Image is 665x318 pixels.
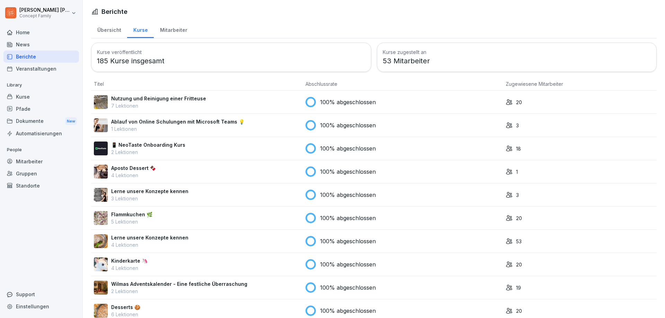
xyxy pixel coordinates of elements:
img: olj5wwb43e69gm36jnidps00.png [94,188,108,202]
img: ssvnl9aim273pmzdbnjk7g2q.png [94,234,108,248]
p: 20 [516,261,522,268]
p: 1 Lektionen [111,125,245,133]
p: 3 [516,191,519,199]
a: Kurse [127,20,154,38]
a: Mitarbeiter [154,20,193,38]
p: Desserts 🍪 [111,303,140,311]
th: Abschlussrate [303,78,503,91]
a: Pfade [3,103,79,115]
div: Dokumente [3,115,79,128]
p: Wilmas Adventskalender - Eine festliche Überraschung [111,280,247,288]
p: 100% abgeschlossen [320,98,376,106]
p: Lerne unsere Konzepte kennen [111,234,188,241]
p: 100% abgeschlossen [320,307,376,315]
p: Ablauf von Online Schulungen mit Microsoft Teams 💡 [111,118,245,125]
a: DokumenteNew [3,115,79,128]
a: Mitarbeiter [3,155,79,167]
a: Einstellungen [3,300,79,312]
p: Concept Family [19,13,70,18]
p: Library [3,80,79,91]
div: Support [3,288,79,300]
p: 100% abgeschlossen [320,191,376,199]
span: Zugewiesene Mitarbeiter [506,81,563,87]
p: 2 Lektionen [111,148,185,156]
a: Veranstaltungen [3,63,79,75]
h3: Kurse zugestellt an [383,48,651,56]
h1: Berichte [101,7,127,16]
p: 4 Lektionen [111,172,156,179]
p: 20 [516,99,522,106]
img: ypa7uvgezun3840uzme8lu5g.png [94,304,108,318]
p: 18 [516,145,521,152]
p: 100% abgeschlossen [320,283,376,292]
p: [PERSON_NAME] [PERSON_NAME] [19,7,70,13]
p: 100% abgeschlossen [320,260,376,269]
p: 100% abgeschlossen [320,144,376,153]
p: 100% abgeschlossen [320,214,376,222]
a: Gruppen [3,167,79,180]
img: hnpnnr9tv292r80l0gdrnijs.png [94,257,108,271]
p: 4 Lektionen [111,264,148,272]
a: News [3,38,79,51]
h3: Kurse veröffentlicht [97,48,365,56]
p: 20 [516,215,522,222]
p: Kinderkarte 🦄 [111,257,148,264]
a: Automatisierungen [3,127,79,139]
p: 100% abgeschlossen [320,121,376,129]
div: New [65,117,77,125]
p: People [3,144,79,155]
img: rj0yud9yw1p9s21ly90334le.png [94,165,108,179]
img: b2msvuojt3s6egexuweix326.png [94,95,108,109]
img: e8eoks8cju23yjmx0b33vrq2.png [94,118,108,132]
a: Übersicht [91,20,127,38]
p: 2 Lektionen [111,288,247,295]
p: Nutzung und Reinigung einer Fritteuse [111,95,206,102]
a: Berichte [3,51,79,63]
a: Kurse [3,91,79,103]
p: 7 Lektionen [111,102,206,109]
p: 📱 NeoTaste Onboarding Kurs [111,141,185,148]
p: 100% abgeschlossen [320,167,376,176]
p: 6 Lektionen [111,311,140,318]
p: 100% abgeschlossen [320,237,376,245]
span: Titel [94,81,104,87]
p: 53 [516,238,522,245]
img: jb643umo8xb48cipqni77y3i.png [94,211,108,225]
p: Lerne unsere Konzepte kennen [111,188,188,195]
p: 1 [516,168,518,175]
p: 19 [516,284,521,291]
p: Aposto Dessert 🍫 [111,164,156,172]
p: 3 [516,122,519,129]
a: Standorte [3,180,79,192]
p: 3 Lektionen [111,195,188,202]
p: 4 Lektionen [111,241,188,248]
img: wogpw1ad3b6xttwx9rgsg3h8.png [94,142,108,155]
a: Home [3,26,79,38]
img: gpvzxdfjebcrmhe0kchkzgnt.png [94,281,108,294]
p: 20 [516,307,522,315]
p: 53 Mitarbeiter [383,56,651,66]
p: 5 Lektionen [111,218,152,225]
p: 185 Kurse insgesamt [97,56,365,66]
p: Flammkuchen 🌿 [111,211,152,218]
